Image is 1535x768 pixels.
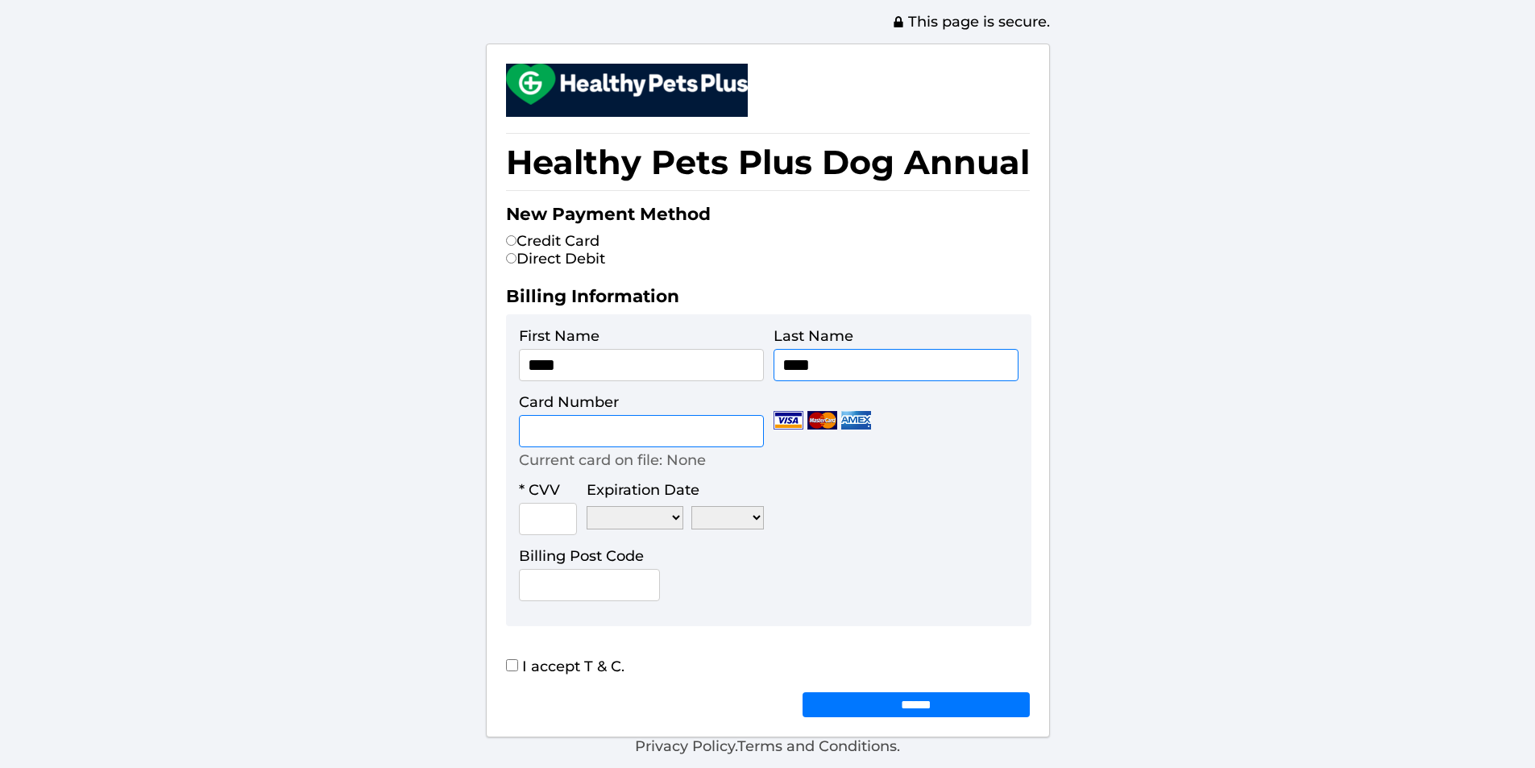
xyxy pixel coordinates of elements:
p: Current card on file: None [519,451,706,469]
h2: New Payment Method [506,203,1030,232]
input: Credit Card [506,235,517,246]
label: Card Number [519,393,619,411]
img: Mastercard [807,411,837,430]
input: Direct Debit [506,253,517,264]
input: I accept T & C. [506,659,518,671]
span: This page is secure. [892,13,1050,31]
h2: Billing Information [506,285,1030,314]
label: I accept T & C. [506,658,624,675]
label: * CVV [519,481,560,499]
label: Last Name [774,327,853,345]
label: Credit Card [506,232,599,250]
a: Terms and Conditions [737,737,897,755]
label: First Name [519,327,599,345]
label: Expiration Date [587,481,699,499]
a: Privacy Policy [635,737,735,755]
label: Direct Debit [506,250,605,268]
label: Billing Post Code [519,547,644,565]
img: Amex [841,411,871,430]
img: small.png [506,64,748,105]
img: Visa [774,411,803,430]
h1: Healthy Pets Plus Dog Annual [506,133,1030,191]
